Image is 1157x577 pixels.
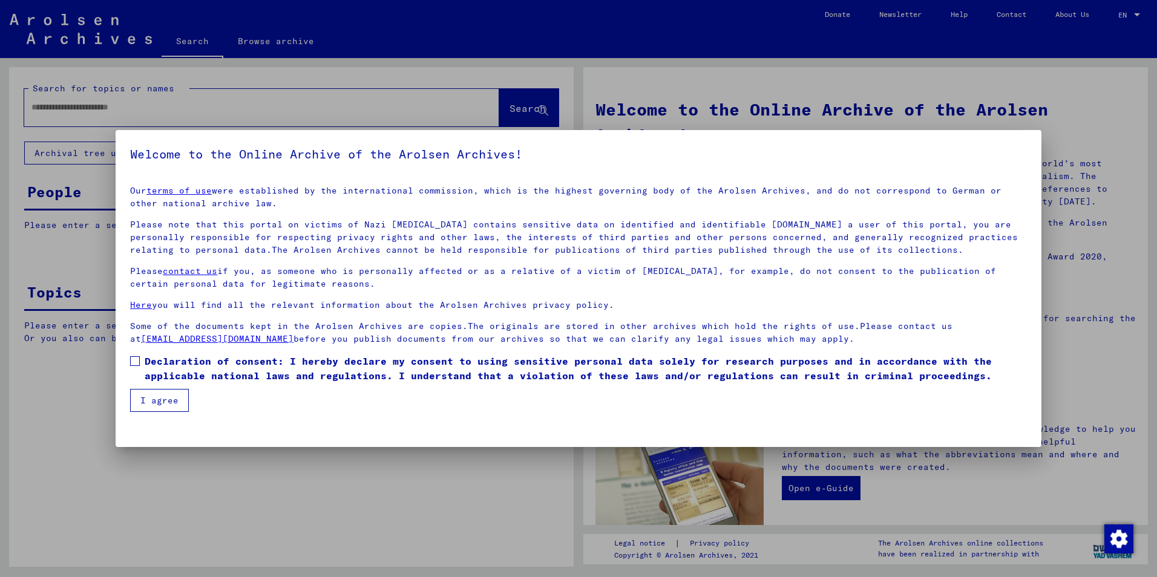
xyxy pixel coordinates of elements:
span: Declaration of consent: I hereby declare my consent to using sensitive personal data solely for r... [145,354,1027,383]
a: terms of use [146,185,212,196]
div: Change consent [1104,524,1133,553]
p: Please note that this portal on victims of Nazi [MEDICAL_DATA] contains sensitive data on identif... [130,218,1027,256]
p: Our were established by the international commission, which is the highest governing body of the ... [130,184,1027,210]
a: Here [130,299,152,310]
h5: Welcome to the Online Archive of the Arolsen Archives! [130,145,1027,164]
img: Change consent [1104,524,1133,553]
p: Please if you, as someone who is personally affected or as a relative of a victim of [MEDICAL_DAT... [130,265,1027,290]
p: Some of the documents kept in the Arolsen Archives are copies.The originals are stored in other a... [130,320,1027,345]
a: [EMAIL_ADDRESS][DOMAIN_NAME] [141,333,293,344]
p: you will find all the relevant information about the Arolsen Archives privacy policy. [130,299,1027,311]
button: I agree [130,389,189,412]
a: contact us [163,266,217,276]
